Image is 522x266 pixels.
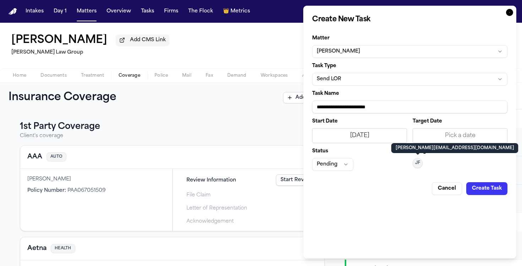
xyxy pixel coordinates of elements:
[312,45,507,58] button: [PERSON_NAME]
[413,158,423,168] button: JF
[413,119,507,124] label: Target Date
[432,182,462,195] button: Cancel
[312,158,353,171] button: Pending
[396,145,514,151] p: [PERSON_NAME][EMAIL_ADDRESS][DOMAIN_NAME]
[312,64,507,69] label: Task Type
[312,15,507,25] h2: Create New Task
[312,91,339,96] span: Task Name
[312,36,507,41] label: Matter
[312,128,407,143] button: [DATE]
[417,131,503,140] div: Pick a date
[413,128,507,143] button: Pick a date
[312,119,407,124] label: Start Date
[312,73,507,86] button: Send LOR
[312,149,407,154] label: Status
[466,182,507,195] button: Create Task
[317,131,402,140] div: [DATE]
[415,160,420,166] span: JF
